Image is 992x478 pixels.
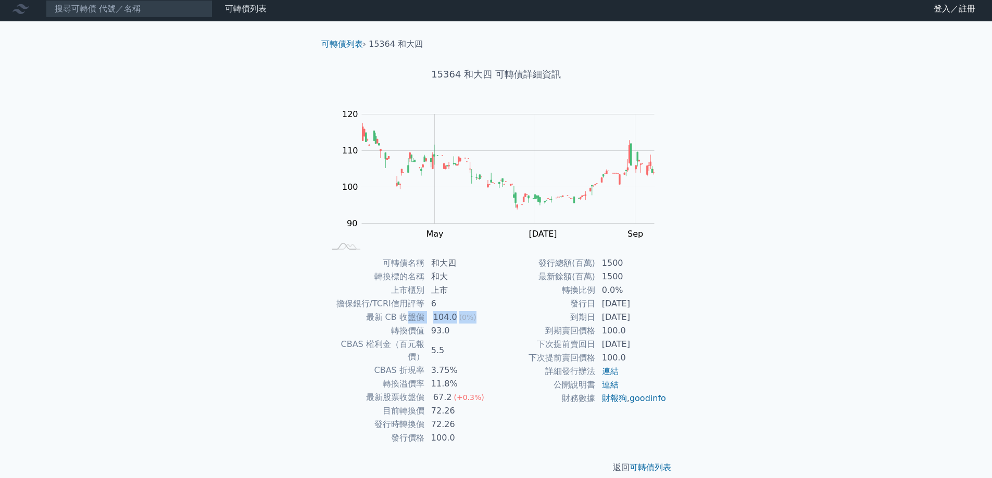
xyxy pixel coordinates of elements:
[342,146,358,156] tspan: 110
[596,324,667,338] td: 100.0
[496,365,596,378] td: 詳細發行辦法
[496,311,596,324] td: 到期日
[940,428,992,478] iframe: Chat Widget
[347,218,357,228] tspan: 90
[496,270,596,283] td: 最新餘額(百萬)
[225,4,267,14] a: 可轉債列表
[325,338,425,364] td: CBAS 權利金（百元報價）
[431,391,454,404] div: 67.2
[325,431,425,445] td: 發行價格
[425,256,496,270] td: 和大四
[313,461,680,474] p: 返回
[596,283,667,297] td: 0.0%
[630,393,666,403] a: goodinfo
[426,229,444,239] tspan: May
[325,283,425,297] td: 上市櫃別
[496,338,596,351] td: 下次提前賣回日
[342,182,358,192] tspan: 100
[459,313,476,321] span: (0%)
[325,391,425,404] td: 最新股票收盤價
[529,229,557,239] tspan: [DATE]
[325,404,425,418] td: 目前轉換價
[602,380,619,390] a: 連結
[425,324,496,338] td: 93.0
[454,393,484,402] span: (+0.3%)
[325,364,425,377] td: CBAS 折現率
[596,392,667,405] td: ,
[596,256,667,270] td: 1500
[496,351,596,365] td: 下次提前賣回價格
[425,270,496,283] td: 和大
[325,324,425,338] td: 轉換價值
[321,38,366,50] li: ›
[425,377,496,391] td: 11.8%
[425,283,496,297] td: 上市
[596,297,667,311] td: [DATE]
[321,39,363,49] a: 可轉債列表
[325,270,425,283] td: 轉換標的名稱
[596,311,667,324] td: [DATE]
[602,366,619,376] a: 連結
[325,256,425,270] td: 可轉債名稱
[425,338,496,364] td: 5.5
[425,418,496,431] td: 72.26
[496,256,596,270] td: 發行總額(百萬)
[496,392,596,405] td: 財務數據
[496,283,596,297] td: 轉換比例
[496,378,596,392] td: 公開說明書
[313,67,680,82] h1: 15364 和大四 可轉債詳細資訊
[596,270,667,283] td: 1500
[425,404,496,418] td: 72.26
[337,109,670,260] g: Chart
[425,297,496,311] td: 6
[627,229,643,239] tspan: Sep
[369,38,423,50] li: 15364 和大四
[325,297,425,311] td: 擔保銀行/TCRI信用評等
[325,418,425,431] td: 發行時轉換價
[925,1,984,17] a: 登入／註冊
[325,311,425,324] td: 最新 CB 收盤價
[431,311,459,324] div: 104.0
[602,393,627,403] a: 財報狗
[596,338,667,351] td: [DATE]
[596,351,667,365] td: 100.0
[940,428,992,478] div: 聊天小工具
[425,431,496,445] td: 100.0
[630,462,671,472] a: 可轉債列表
[496,297,596,311] td: 發行日
[425,364,496,377] td: 3.75%
[496,324,596,338] td: 到期賣回價格
[342,109,358,119] tspan: 120
[325,377,425,391] td: 轉換溢價率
